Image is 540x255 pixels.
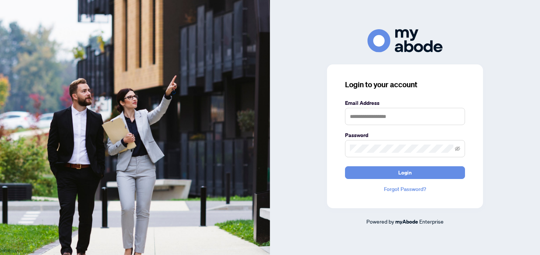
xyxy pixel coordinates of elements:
[366,218,394,225] span: Powered by
[395,218,418,226] a: myAbode
[345,131,465,139] label: Password
[345,166,465,179] button: Login
[345,185,465,193] a: Forgot Password?
[367,29,442,52] img: ma-logo
[398,167,412,179] span: Login
[419,218,444,225] span: Enterprise
[345,99,465,107] label: Email Address
[455,146,460,151] span: eye-invisible
[345,79,465,90] h3: Login to your account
